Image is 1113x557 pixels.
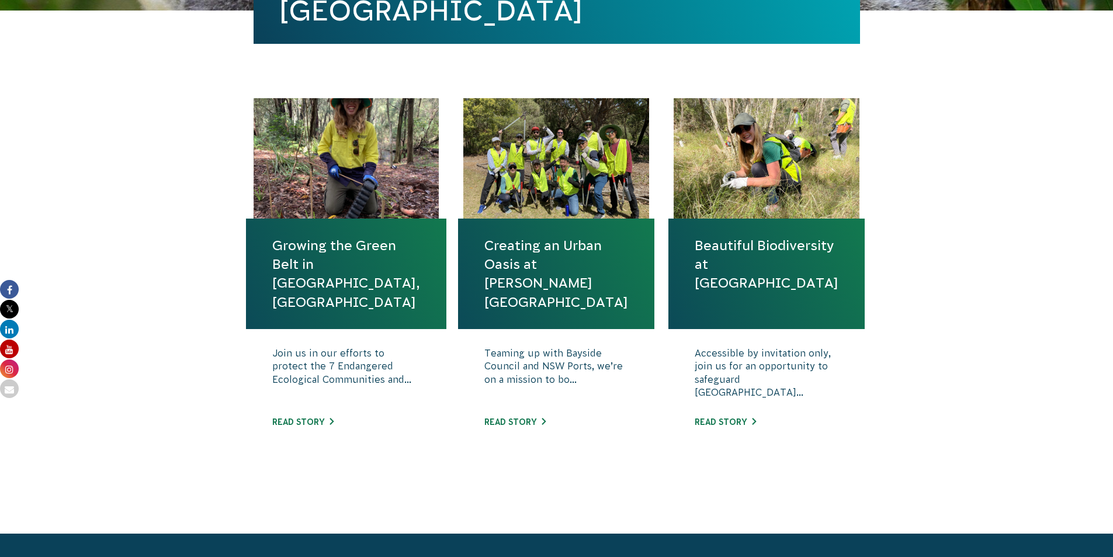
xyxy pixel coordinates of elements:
a: Beautiful Biodiversity at [GEOGRAPHIC_DATA] [695,236,838,293]
p: Join us in our efforts to protect the 7 Endangered Ecological Communities and... [272,347,420,405]
a: Read story [272,417,334,427]
a: Growing the Green Belt in [GEOGRAPHIC_DATA], [GEOGRAPHIC_DATA] [272,236,420,312]
a: Read story [484,417,546,427]
p: Accessible by invitation only, join us for an opportunity to safeguard [GEOGRAPHIC_DATA]... [695,347,838,405]
a: Read story [695,417,756,427]
a: Creating an Urban Oasis at [PERSON_NAME][GEOGRAPHIC_DATA] [484,236,628,312]
p: Teaming up with Bayside Council and NSW Ports, we’re on a mission to bo... [484,347,628,405]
